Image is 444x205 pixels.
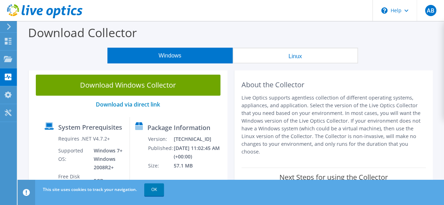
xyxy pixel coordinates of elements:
[28,25,137,41] label: Download Collector
[36,75,220,96] a: Download Windows Collector
[173,135,224,144] td: [TECHNICAL_ID]
[147,124,210,131] label: Package Information
[43,186,137,192] span: This site uses cookies to track your navigation.
[58,124,122,131] label: System Prerequisites
[58,135,110,142] label: Requires .NET V4.7.2+
[148,144,173,161] td: Published:
[58,146,89,172] td: Supported OS:
[173,144,224,161] td: [DATE] 11:02:45 AM (+00:00)
[88,172,124,190] td: 5GB
[148,135,173,144] td: Version:
[381,7,387,14] svg: \n
[425,5,436,16] span: AB
[144,183,164,196] a: OK
[279,173,388,182] label: Next Steps for using the Collector
[107,48,233,63] button: Windows
[58,172,89,190] td: Free Disk Space:
[96,101,160,108] a: Download via direct link
[148,161,173,170] td: Size:
[88,146,124,172] td: Windows 7+ Windows 2008R2+
[241,94,426,156] p: Live Optics supports agentless collection of different operating systems, appliances, and applica...
[241,81,426,89] h2: About the Collector
[173,161,224,170] td: 57.1 MB
[233,48,358,63] button: Linux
